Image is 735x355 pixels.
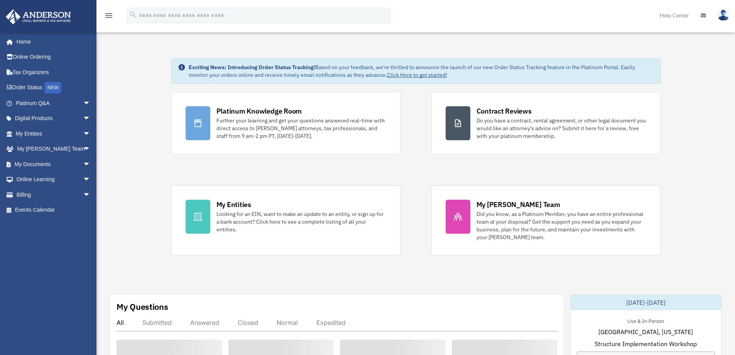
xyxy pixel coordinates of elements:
div: My Questions [117,301,168,313]
a: Online Learningarrow_drop_down [5,172,102,187]
div: My [PERSON_NAME] Team [476,200,560,209]
a: Online Ordering [5,49,102,65]
div: Looking for an EIN, want to make an update to an entity, or sign up for a bank account? Click her... [216,210,386,233]
a: Platinum Q&Aarrow_drop_down [5,95,102,111]
i: menu [104,11,113,20]
div: Based on your feedback, we're thrilled to announce the launch of our new Order Status Tracking fe... [189,63,654,79]
div: All [117,319,124,326]
span: arrow_drop_down [83,95,98,111]
a: My Entities Looking for an EIN, want to make an update to an entity, or sign up for a bank accoun... [171,185,400,255]
span: arrow_drop_down [83,126,98,142]
a: My [PERSON_NAME] Team Did you know, as a Platinum Member, you have an entire professional team at... [431,185,661,255]
div: Live & In-Person [621,316,670,324]
span: [GEOGRAPHIC_DATA], [US_STATE] [598,327,693,336]
div: Contract Reviews [476,106,532,116]
div: Further your learning and get your questions answered real-time with direct access to [PERSON_NAM... [216,117,386,140]
a: Events Calendar [5,202,102,218]
a: Home [5,34,98,49]
a: Click Here to get started! [387,71,447,78]
div: Expedited [316,319,346,326]
a: My [PERSON_NAME] Teamarrow_drop_down [5,141,102,157]
a: Order StatusNEW [5,80,102,96]
div: Do you have a contract, rental agreement, or other legal document you would like an attorney's ad... [476,117,646,140]
span: arrow_drop_down [83,172,98,188]
div: Submitted [142,319,172,326]
a: Digital Productsarrow_drop_down [5,111,102,126]
div: My Entities [216,200,251,209]
span: arrow_drop_down [83,141,98,157]
a: My Entitiesarrow_drop_down [5,126,102,141]
img: Anderson Advisors Platinum Portal [3,9,73,24]
span: arrow_drop_down [83,187,98,203]
a: Contract Reviews Do you have a contract, rental agreement, or other legal document you would like... [431,92,661,155]
a: menu [104,14,113,20]
img: User Pic [718,10,729,21]
strong: Exciting News: Introducing Order Status Tracking! [189,64,315,71]
a: Platinum Knowledge Room Further your learning and get your questions answered real-time with dire... [171,92,400,155]
a: Tax Organizers [5,65,102,80]
div: NEW [44,82,61,93]
span: Structure Implementation Workshop [595,339,697,348]
i: search [129,10,137,19]
div: Platinum Knowledge Room [216,106,302,116]
span: arrow_drop_down [83,156,98,172]
a: My Documentsarrow_drop_down [5,156,102,172]
div: Normal [277,319,298,326]
div: Closed [238,319,258,326]
div: Answered [190,319,219,326]
div: [DATE]-[DATE] [571,295,721,310]
div: Did you know, as a Platinum Member, you have an entire professional team at your disposal? Get th... [476,210,646,241]
span: arrow_drop_down [83,111,98,127]
a: Billingarrow_drop_down [5,187,102,202]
